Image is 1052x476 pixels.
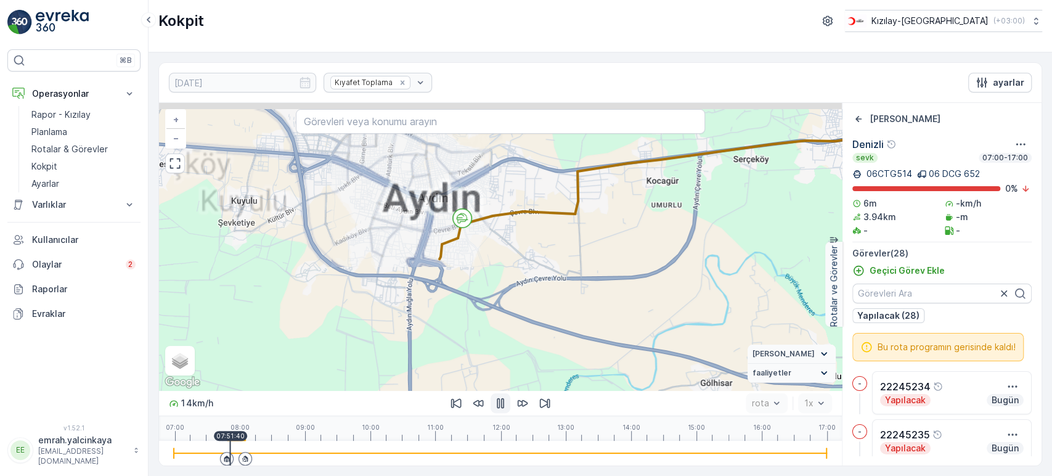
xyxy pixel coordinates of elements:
a: Olaylar2 [7,252,141,277]
p: - [858,427,862,437]
a: Yakınlaştır [166,110,185,129]
div: Yardım Araç İkonu [886,139,896,149]
p: - [858,379,862,388]
p: Evraklar [32,308,136,320]
p: 2 [128,260,133,269]
a: Geçici Görev Ekle [852,265,945,277]
p: Yapılacak (28) [857,310,919,322]
p: Olaylar [32,258,118,271]
a: Rotalar & Görevler [27,141,141,158]
p: - [863,224,868,237]
img: logo_light-DOdMpM7g.png [36,10,89,35]
a: Geri [852,113,940,125]
a: Layers [166,347,194,374]
a: Rapor - Kızılay [27,106,141,123]
p: 0 % [1005,183,1018,195]
a: Ayarlar [27,175,141,192]
a: Planlama [27,123,141,141]
button: Yapılacak (28) [852,308,924,323]
p: 06CTG514 [864,168,912,180]
p: 17:00 [818,424,836,431]
img: Google [162,374,203,390]
p: Rotalar & Görevler [31,143,108,155]
p: Denizli [852,137,884,152]
p: ( +03:00 ) [993,16,1025,26]
p: 07:00-17:00 [981,153,1029,163]
p: Operasyonlar [32,88,116,100]
p: ⌘B [120,55,132,65]
p: - [956,224,960,237]
a: Uzaklaştır [166,129,185,147]
a: Kullanıcılar [7,228,141,252]
p: Yapılacak [884,442,927,454]
p: 22245234 [880,379,931,394]
span: [PERSON_NAME] [752,349,815,359]
button: Varlıklar [7,192,141,217]
summary: [PERSON_NAME] [748,345,836,364]
a: Kokpit [27,158,141,175]
p: 12:00 [492,424,510,431]
p: ayarlar [993,76,1024,89]
input: Görevleri veya konumu arayın [296,109,706,134]
p: Rapor - Kızılay [31,109,91,121]
p: Kullanıcılar [32,234,136,246]
p: sevk [855,153,875,163]
img: k%C4%B1z%C4%B1lay_D5CCths.png [845,14,866,28]
img: logo [7,10,32,35]
span: v 1.52.1 [7,424,141,432]
button: EEemrah.yalcinkaya[EMAIL_ADDRESS][DOMAIN_NAME] [7,434,141,466]
p: [EMAIL_ADDRESS][DOMAIN_NAME] [38,446,127,466]
p: 13:00 [557,424,574,431]
p: Yapılacak [884,394,927,406]
p: 07:51:40 [216,432,245,440]
summary: faaliyetler [748,364,836,383]
div: EE [10,440,30,460]
p: Görevler ( 28 ) [852,247,1032,260]
p: 06 DCG 652 [929,168,980,180]
a: Bu bölgeyi Google Haritalar'da açın (yeni pencerede açılır) [162,374,203,390]
p: Geçici Görev Ekle [870,265,945,277]
p: 10:00 [362,424,380,431]
p: [PERSON_NAME] [870,113,940,125]
span: − [173,133,179,143]
p: Varlıklar [32,199,116,211]
p: Planlama [31,126,67,138]
p: 22245235 [880,427,930,442]
p: Kokpit [31,160,57,173]
p: Rotalar ve Görevler [828,245,840,327]
p: Kızılay-[GEOGRAPHIC_DATA] [871,15,989,27]
input: dd/mm/yyyy [169,73,316,92]
span: Bu rota programın gerisinde kaldı! [878,341,1016,353]
div: Yardım Araç İkonu [933,382,943,392]
p: 14:00 [622,424,640,431]
p: Bugün [990,442,1020,454]
span: + [173,114,179,125]
p: 16:00 [753,424,771,431]
p: emrah.yalcinkaya [38,434,127,446]
div: Yardım Araç İkonu [932,430,942,440]
p: -km/h [956,197,981,210]
p: -m [956,211,968,223]
input: Görevleri Ara [852,284,1032,303]
p: 6m [863,197,877,210]
p: Ayarlar [31,178,59,190]
p: 07:00 [166,424,184,431]
a: Evraklar [7,302,141,326]
p: 3.94km [863,211,896,223]
p: Raporlar [32,283,136,295]
button: Operasyonlar [7,81,141,106]
p: 09:00 [296,424,315,431]
p: Bugün [990,394,1020,406]
p: Kokpit [158,11,204,31]
span: faaliyetler [752,368,791,378]
p: 08:00 [230,424,250,431]
p: 14 km/h [180,397,213,409]
p: 15:00 [688,424,705,431]
p: 11:00 [427,424,444,431]
button: Kızılay-[GEOGRAPHIC_DATA](+03:00) [845,10,1042,32]
a: Raporlar [7,277,141,302]
button: ayarlar [968,73,1032,92]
